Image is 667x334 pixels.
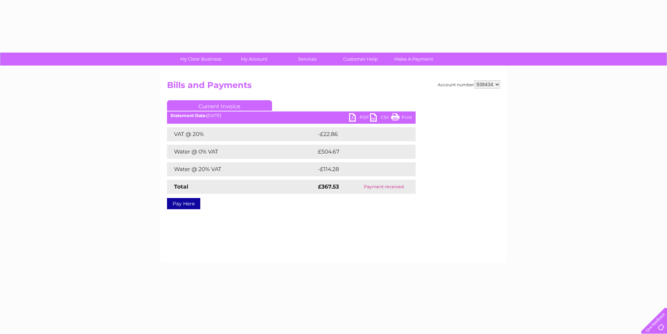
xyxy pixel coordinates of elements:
div: Account number [438,80,500,89]
b: Statement Date: [171,113,207,118]
td: Water @ 0% VAT [167,145,316,159]
td: £504.67 [316,145,403,159]
a: Customer Help [332,53,389,66]
a: Current Invoice [167,100,272,111]
strong: £367.53 [318,183,339,190]
a: Print [391,113,412,123]
a: PDF [349,113,370,123]
a: My Clear Business [172,53,230,66]
a: Make A Payment [385,53,443,66]
td: -£22.86 [316,127,403,141]
a: Pay Here [167,198,200,209]
a: My Account [225,53,283,66]
a: Services [278,53,336,66]
td: Payment received [352,180,416,194]
td: VAT @ 20% [167,127,316,141]
td: Water @ 20% VAT [167,162,316,176]
strong: Total [174,183,188,190]
td: -£114.28 [316,162,403,176]
a: CSV [370,113,391,123]
div: [DATE] [167,113,416,118]
h2: Bills and Payments [167,80,500,94]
